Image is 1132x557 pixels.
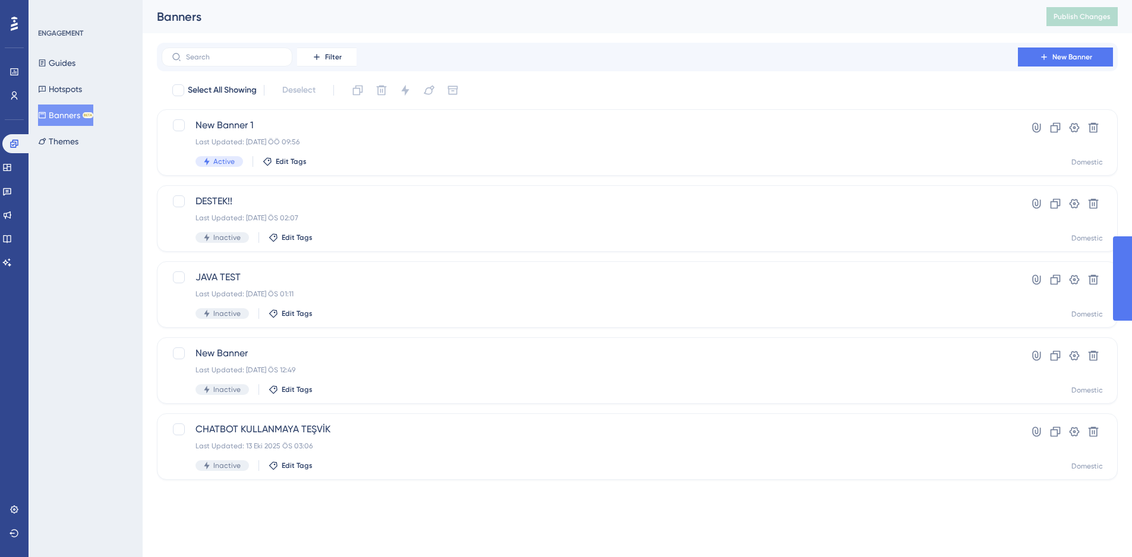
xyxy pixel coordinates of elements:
[196,270,984,284] span: JAVA TEST
[38,105,93,126] button: BannersBETA
[213,385,241,394] span: Inactive
[196,422,984,436] span: CHATBOT KULLANMAYA TEŞVİK
[38,52,75,74] button: Guides
[297,48,357,67] button: Filter
[282,385,313,394] span: Edit Tags
[1071,309,1103,319] div: Domestic
[196,194,984,208] span: DESTEK!!
[196,441,984,451] div: Last Updated: 13 Eki 2025 ÖS 03:06
[196,137,984,147] div: Last Updated: [DATE] ÖÖ 09:56
[196,213,984,223] div: Last Updated: [DATE] ÖS 02:07
[282,461,313,470] span: Edit Tags
[276,157,307,166] span: Edit Tags
[269,309,313,318] button: Edit Tags
[269,385,313,394] button: Edit Tags
[1082,510,1118,546] iframe: UserGuiding AI Assistant Launcher
[213,233,241,242] span: Inactive
[282,309,313,318] span: Edit Tags
[38,131,78,152] button: Themes
[282,83,316,97] span: Deselect
[282,233,313,242] span: Edit Tags
[263,157,307,166] button: Edit Tags
[213,309,241,318] span: Inactive
[196,118,984,132] span: New Banner 1
[188,83,257,97] span: Select All Showing
[213,157,235,166] span: Active
[38,78,82,100] button: Hotspots
[269,461,313,470] button: Edit Tags
[38,29,83,38] div: ENGAGEMENT
[213,461,241,470] span: Inactive
[196,365,984,375] div: Last Updated: [DATE] ÖS 12:49
[157,8,1017,25] div: Banners
[196,289,984,299] div: Last Updated: [DATE] ÖS 01:11
[1018,48,1113,67] button: New Banner
[1071,157,1103,167] div: Domestic
[83,112,93,118] div: BETA
[269,233,313,242] button: Edit Tags
[272,80,326,101] button: Deselect
[1052,52,1092,62] span: New Banner
[325,52,342,62] span: Filter
[1054,12,1111,21] span: Publish Changes
[1046,7,1118,26] button: Publish Changes
[1071,461,1103,471] div: Domestic
[196,346,984,360] span: New Banner
[186,53,282,61] input: Search
[1071,385,1103,395] div: Domestic
[1071,233,1103,243] div: Domestic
